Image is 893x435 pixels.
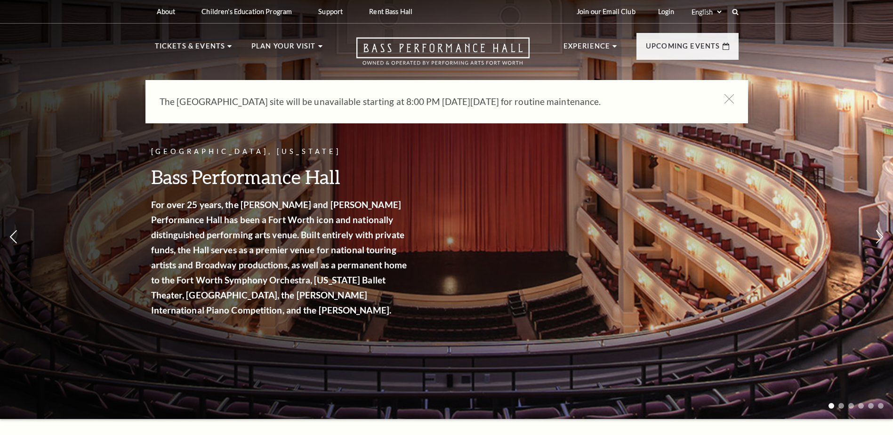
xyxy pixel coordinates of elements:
[563,40,611,57] p: Experience
[369,8,412,16] p: Rent Bass Hall
[155,40,225,57] p: Tickets & Events
[318,8,343,16] p: Support
[690,8,723,16] select: Select:
[151,165,410,189] h3: Bass Performance Hall
[646,40,720,57] p: Upcoming Events
[201,8,292,16] p: Children's Education Program
[151,199,407,315] strong: For over 25 years, the [PERSON_NAME] and [PERSON_NAME] Performance Hall has been a Fort Worth ico...
[251,40,316,57] p: Plan Your Visit
[157,8,176,16] p: About
[160,94,706,109] p: The [GEOGRAPHIC_DATA] site will be unavailable starting at 8:00 PM [DATE][DATE] for routine maint...
[151,146,410,158] p: [GEOGRAPHIC_DATA], [US_STATE]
